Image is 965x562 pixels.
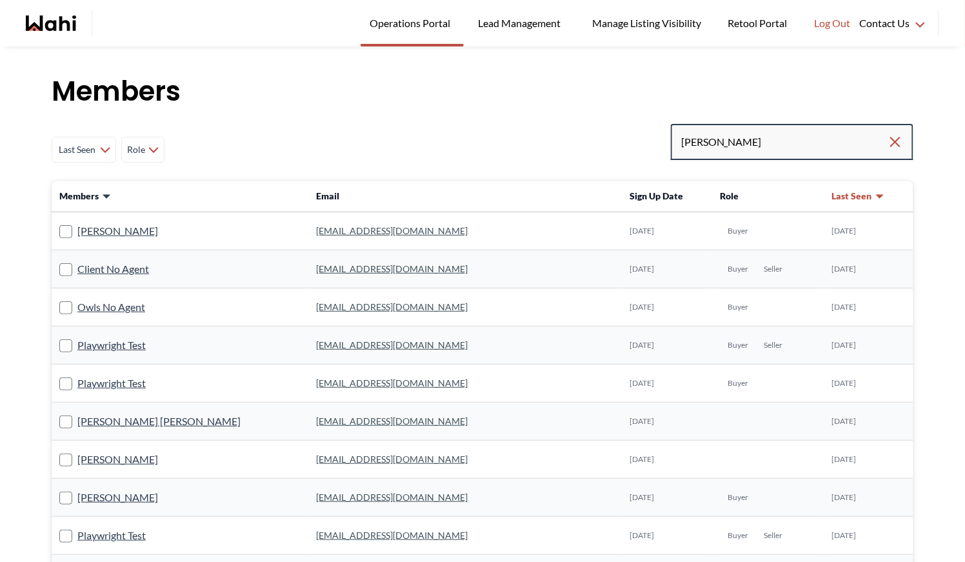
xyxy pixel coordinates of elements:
td: [DATE] [824,212,913,250]
a: Client No Agent [77,261,149,277]
a: [EMAIL_ADDRESS][DOMAIN_NAME] [316,263,468,274]
span: Lead Management [478,15,565,32]
a: [PERSON_NAME] [PERSON_NAME] [77,413,241,430]
td: [DATE] [824,517,913,555]
td: [DATE] [622,479,713,517]
a: Owls No Agent [77,299,145,316]
a: Playwright Test [77,337,146,354]
td: [DATE] [824,441,913,479]
span: Members [59,190,99,203]
a: Playwright Test [77,527,146,544]
span: Manage Listing Visibility [588,15,705,32]
span: Operations Portal [370,15,455,32]
a: [PERSON_NAME] [77,489,158,506]
td: [DATE] [824,365,913,403]
span: Buyer [728,264,748,274]
td: [DATE] [622,441,713,479]
span: Buyer [728,302,748,312]
button: Last Seen [832,190,885,203]
a: [EMAIL_ADDRESS][DOMAIN_NAME] [316,377,468,388]
span: Buyer [728,226,748,236]
span: Seller [764,340,782,350]
span: Buyer [728,492,748,503]
td: [DATE] [622,288,713,326]
button: Clear search [888,130,903,154]
span: Log Out [815,15,851,32]
td: [DATE] [622,250,713,288]
td: [DATE] [622,365,713,403]
span: Seller [764,530,782,541]
td: [DATE] [824,479,913,517]
td: [DATE] [824,326,913,365]
a: Playwright Test [77,375,146,392]
a: [PERSON_NAME] [77,451,158,468]
a: [EMAIL_ADDRESS][DOMAIN_NAME] [316,530,468,541]
span: Buyer [728,530,748,541]
span: Role [720,190,739,201]
span: Buyer [728,378,748,388]
a: Wahi homepage [26,15,76,31]
a: [PERSON_NAME] [77,223,158,239]
td: [DATE] [824,403,913,441]
a: [EMAIL_ADDRESS][DOMAIN_NAME] [316,492,468,503]
a: [EMAIL_ADDRESS][DOMAIN_NAME] [316,301,468,312]
span: Role [127,138,146,161]
a: [EMAIL_ADDRESS][DOMAIN_NAME] [316,225,468,236]
td: [DATE] [622,212,713,250]
td: [DATE] [824,250,913,288]
a: [EMAIL_ADDRESS][DOMAIN_NAME] [316,454,468,465]
span: Email [316,190,339,201]
td: [DATE] [622,403,713,441]
span: Last Seen [832,190,872,203]
a: [EMAIL_ADDRESS][DOMAIN_NAME] [316,339,468,350]
span: Retool Portal [728,15,791,32]
td: [DATE] [824,288,913,326]
a: [EMAIL_ADDRESS][DOMAIN_NAME] [316,416,468,427]
span: Buyer [728,340,748,350]
td: [DATE] [622,517,713,555]
td: [DATE] [622,326,713,365]
span: Seller [764,264,782,274]
span: Sign Up Date [630,190,684,201]
input: Search input [681,130,888,154]
span: Last Seen [57,138,97,161]
h1: Members [52,72,913,111]
button: Members [59,190,112,203]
